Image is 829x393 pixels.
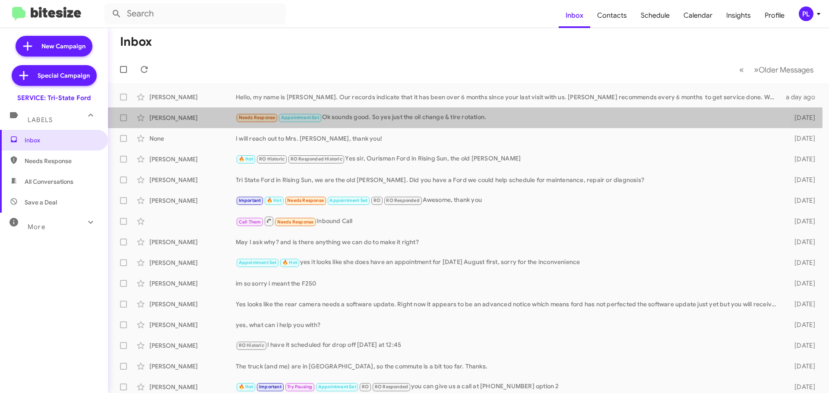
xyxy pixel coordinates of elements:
[781,155,822,163] div: [DATE]
[719,3,758,28] a: Insights
[734,61,749,79] button: Previous
[149,155,236,163] div: [PERSON_NAME]
[734,61,819,79] nav: Page navigation example
[739,64,744,75] span: «
[239,219,261,225] span: Call Them
[329,198,367,203] span: Appointment Set
[781,217,822,226] div: [DATE]
[28,223,45,231] span: More
[236,300,781,308] div: Yes looks like the rear camera needs a software update. Right now it appears to be an advanced no...
[236,176,781,184] div: Tri State Ford in Rising Sun, we are the old [PERSON_NAME]. Did you have a Ford we could help sch...
[149,176,236,184] div: [PERSON_NAME]
[236,321,781,329] div: yes, what can i help you with?
[149,258,236,267] div: [PERSON_NAME]
[239,260,277,265] span: Appointment Set
[754,64,759,75] span: »
[104,3,286,24] input: Search
[781,258,822,267] div: [DATE]
[236,279,781,288] div: im so sorry i meant the F250
[781,238,822,246] div: [DATE]
[16,36,92,57] a: New Campaign
[386,198,419,203] span: RO Responded
[781,383,822,391] div: [DATE]
[120,35,152,49] h1: Inbox
[236,93,781,101] div: Hello, my name is [PERSON_NAME]. Our records indicate that it has been over 6 months since your l...
[17,94,91,102] div: SERVICE: Tri-State Ford
[781,300,822,308] div: [DATE]
[282,260,297,265] span: 🔥 Hot
[749,61,819,79] button: Next
[259,156,285,162] span: RO Historic
[781,134,822,143] div: [DATE]
[239,156,253,162] span: 🔥 Hot
[149,300,236,308] div: [PERSON_NAME]
[267,198,282,203] span: 🔥 Hot
[791,6,820,21] button: PL
[287,198,324,203] span: Needs Response
[149,113,236,122] div: [PERSON_NAME]
[236,238,781,246] div: May I ask why? and is there anything we can do to make it right?
[318,384,356,390] span: Appointment Set
[236,382,781,392] div: you can give us a call at [PHONE_NUMBER] option 2
[239,115,275,120] span: Needs Response
[758,3,791,28] a: Profile
[781,279,822,288] div: [DATE]
[239,198,261,203] span: Important
[373,198,380,203] span: RO
[590,3,634,28] a: Contacts
[781,196,822,205] div: [DATE]
[41,42,85,50] span: New Campaign
[799,6,813,21] div: PL
[12,65,97,86] a: Special Campaign
[28,116,53,124] span: Labels
[25,198,57,207] span: Save a Deal
[236,154,781,164] div: Yes sir, Ourisman Ford in Rising Sun, the old [PERSON_NAME]
[281,115,319,120] span: Appointment Set
[236,113,781,123] div: Ok sounds good. So yes just the oil change & tire rotation.
[277,219,314,225] span: Needs Response
[149,321,236,329] div: [PERSON_NAME]
[25,157,98,165] span: Needs Response
[149,134,236,143] div: None
[759,65,813,75] span: Older Messages
[781,321,822,329] div: [DATE]
[677,3,719,28] a: Calendar
[781,341,822,350] div: [DATE]
[149,383,236,391] div: [PERSON_NAME]
[239,384,253,390] span: 🔥 Hot
[287,384,312,390] span: Try Pausing
[236,134,781,143] div: I will reach out to Mrs. [PERSON_NAME], thank you!
[149,93,236,101] div: [PERSON_NAME]
[781,93,822,101] div: a day ago
[259,384,282,390] span: Important
[781,362,822,371] div: [DATE]
[25,136,98,145] span: Inbox
[149,238,236,246] div: [PERSON_NAME]
[38,71,90,80] span: Special Campaign
[239,343,264,348] span: RO Historic
[149,279,236,288] div: [PERSON_NAME]
[375,384,408,390] span: RO Responded
[149,341,236,350] div: [PERSON_NAME]
[781,176,822,184] div: [DATE]
[236,362,781,371] div: The truck (and me) are in [GEOGRAPHIC_DATA], so the commute is a bit too far. Thanks.
[559,3,590,28] a: Inbox
[25,177,73,186] span: All Conversations
[236,258,781,267] div: yes it looks like she does have an appointment for [DATE] August first, sorry for the inconvenience
[236,195,781,205] div: Awesome, thank you
[149,362,236,371] div: [PERSON_NAME]
[149,196,236,205] div: [PERSON_NAME]
[236,340,781,350] div: I have it scheduled for drop off [DATE] at 12:45
[362,384,369,390] span: RO
[781,113,822,122] div: [DATE]
[634,3,677,28] a: Schedule
[236,216,781,226] div: Inbound Call
[291,156,342,162] span: RO Responded Historic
